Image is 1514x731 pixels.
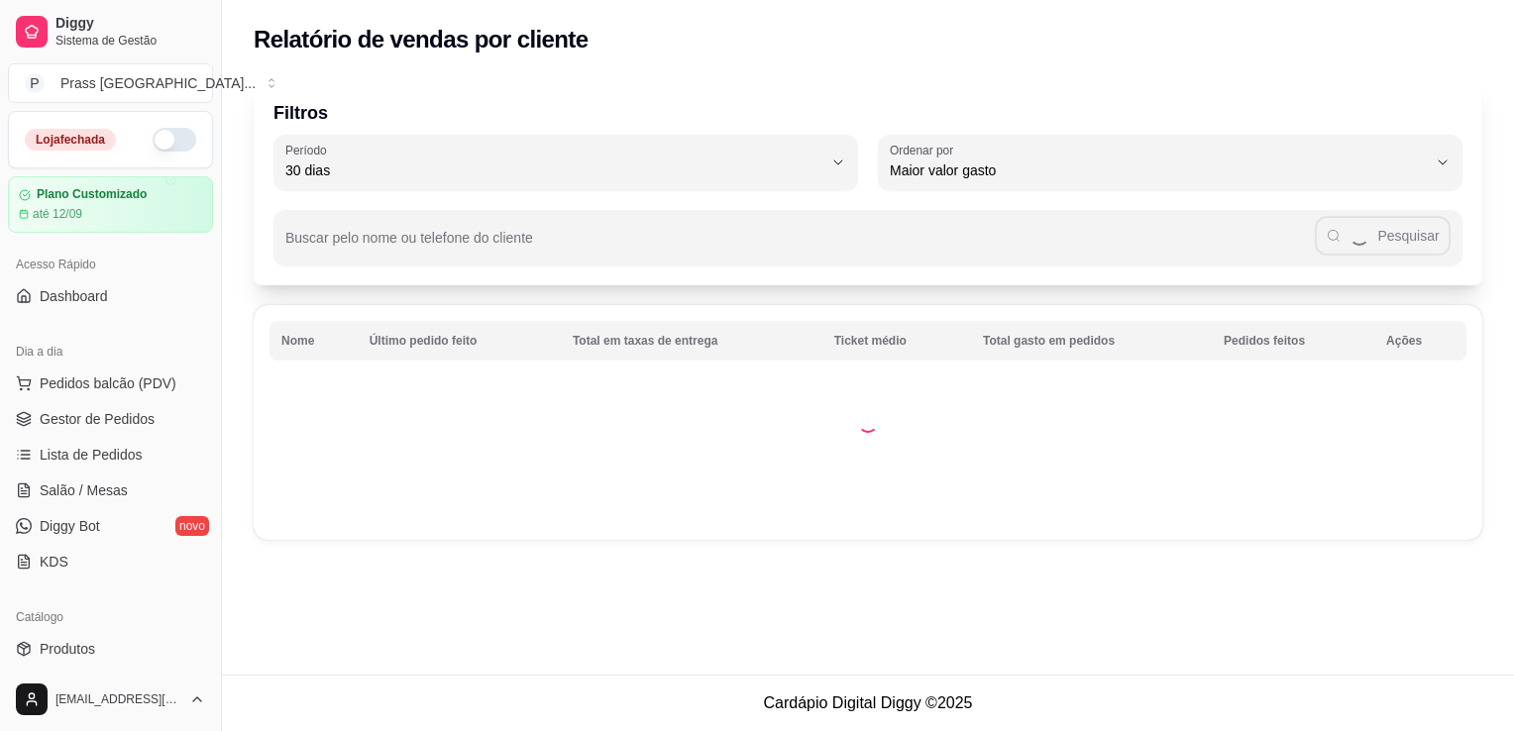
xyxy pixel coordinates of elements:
a: Dashboard [8,280,213,312]
span: Salão / Mesas [40,480,128,500]
span: Dashboard [40,286,108,306]
article: até 12/09 [33,206,82,222]
p: Filtros [273,99,1462,127]
span: Maior valor gasto [890,160,1427,180]
a: Salão / Mesas [8,474,213,506]
button: Ordenar porMaior valor gasto [878,135,1462,190]
button: Alterar Status [153,128,196,152]
span: Sistema de Gestão [55,33,205,49]
div: Dia a dia [8,336,213,367]
button: Select a team [8,63,213,103]
span: P [25,73,45,93]
label: Período [285,142,333,158]
input: Buscar pelo nome ou telefone do cliente [285,236,1315,256]
span: Pedidos balcão (PDV) [40,373,176,393]
span: 30 dias [285,160,822,180]
span: KDS [40,552,68,572]
a: Plano Customizadoaté 12/09 [8,176,213,233]
span: Lista de Pedidos [40,445,143,465]
span: Diggy [55,15,205,33]
div: Prass [GEOGRAPHIC_DATA] ... [60,73,256,93]
article: Plano Customizado [37,187,147,202]
span: Diggy Bot [40,516,100,536]
div: Catálogo [8,601,213,633]
span: Produtos [40,639,95,659]
a: Diggy Botnovo [8,510,213,542]
label: Ordenar por [890,142,960,158]
a: KDS [8,546,213,577]
footer: Cardápio Digital Diggy © 2025 [222,675,1514,731]
span: [EMAIL_ADDRESS][DOMAIN_NAME] [55,691,181,707]
h2: Relatório de vendas por cliente [254,24,589,55]
a: Gestor de Pedidos [8,403,213,435]
a: DiggySistema de Gestão [8,8,213,55]
a: Produtos [8,633,213,665]
button: Período30 dias [273,135,858,190]
div: Loading [858,413,878,433]
div: Loja fechada [25,129,116,151]
a: Lista de Pedidos [8,439,213,470]
div: Acesso Rápido [8,249,213,280]
button: Pedidos balcão (PDV) [8,367,213,399]
span: Gestor de Pedidos [40,409,155,429]
button: [EMAIL_ADDRESS][DOMAIN_NAME] [8,676,213,723]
